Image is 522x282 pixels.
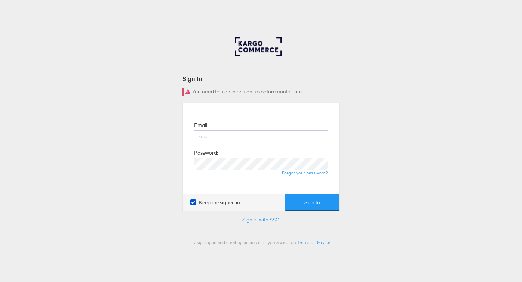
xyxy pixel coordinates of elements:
input: Email [194,130,328,142]
div: You need to sign in or sign up before continuing. [182,88,340,96]
a: Sign in with SSO [242,216,280,223]
label: Password: [194,149,218,157]
div: Sign In [182,74,340,83]
a: Forgot your password? [282,170,328,176]
label: Keep me signed in [190,199,240,206]
a: Terms of Service [298,239,331,245]
label: Email: [194,122,208,129]
button: Sign In [285,194,339,211]
div: By signing in and creating an account, you accept our . [182,239,340,245]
